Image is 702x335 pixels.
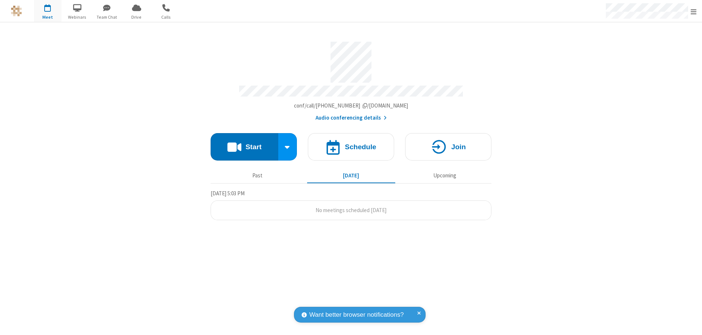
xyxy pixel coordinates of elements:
[278,133,297,161] div: Start conference options
[308,133,394,161] button: Schedule
[405,133,491,161] button: Join
[211,36,491,122] section: Account details
[345,143,376,150] h4: Schedule
[152,14,180,20] span: Calls
[11,5,22,16] img: QA Selenium DO NOT DELETE OR CHANGE
[294,102,408,110] button: Copy my meeting room linkCopy my meeting room link
[64,14,91,20] span: Webinars
[316,207,386,214] span: No meetings scheduled [DATE]
[214,169,302,182] button: Past
[93,14,121,20] span: Team Chat
[307,169,395,182] button: [DATE]
[211,189,491,221] section: Today's Meetings
[123,14,150,20] span: Drive
[245,143,261,150] h4: Start
[451,143,466,150] h4: Join
[309,310,404,320] span: Want better browser notifications?
[34,14,61,20] span: Meet
[211,133,278,161] button: Start
[211,190,245,197] span: [DATE] 5:03 PM
[316,114,387,122] button: Audio conferencing details
[294,102,408,109] span: Copy my meeting room link
[401,169,489,182] button: Upcoming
